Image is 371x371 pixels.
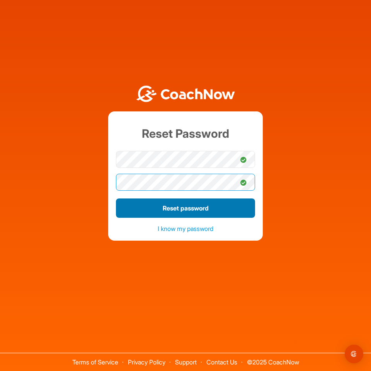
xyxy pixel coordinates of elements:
a: Support [175,358,197,366]
a: Contact Us [206,358,237,366]
div: Open Intercom Messenger [345,345,363,363]
span: © 2025 CoachNow [243,353,303,365]
button: Reset password [116,198,255,218]
img: BwLJSsUCoWCh5upNqxVrqldRgqLPVwmV24tXu5FoVAoFEpwwqQ3VIfuoInZCoVCoTD4vwADAC3ZFMkVEQFDAAAAAElFTkSuQmCC [135,85,236,102]
a: I know my password [158,225,213,233]
a: Terms of Service [72,358,118,366]
a: Privacy Policy [128,358,165,366]
h1: Reset Password [116,119,255,148]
